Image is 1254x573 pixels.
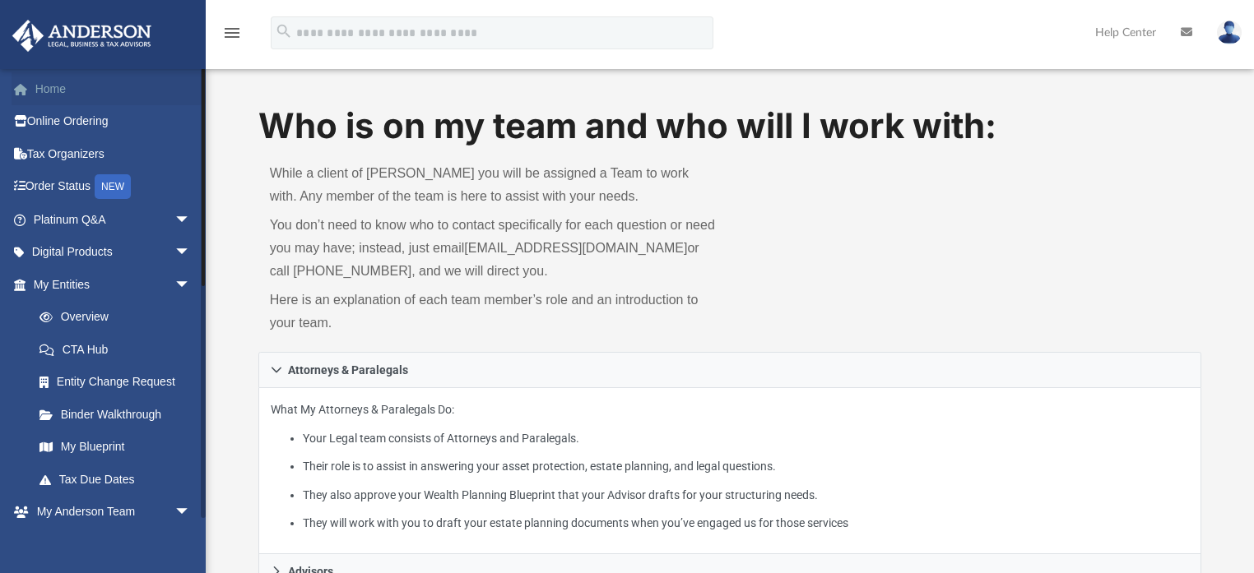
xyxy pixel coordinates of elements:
[12,170,216,204] a: Order StatusNEW
[12,203,216,236] a: Platinum Q&Aarrow_drop_down
[271,400,1190,534] p: What My Attorneys & Paralegals Do:
[270,162,718,208] p: While a client of [PERSON_NAME] you will be assigned a Team to work with. Any member of the team ...
[7,20,156,52] img: Anderson Advisors Platinum Portal
[12,496,207,529] a: My Anderson Teamarrow_drop_down
[12,268,216,301] a: My Entitiesarrow_drop_down
[23,366,216,399] a: Entity Change Request
[12,72,216,105] a: Home
[23,333,216,366] a: CTA Hub
[303,485,1189,506] li: They also approve your Wealth Planning Blueprint that your Advisor drafts for your structuring ne...
[303,456,1189,477] li: Their role is to assist in answering your asset protection, estate planning, and legal questions.
[12,137,216,170] a: Tax Organizers
[174,496,207,529] span: arrow_drop_down
[222,23,242,43] i: menu
[95,174,131,199] div: NEW
[174,236,207,270] span: arrow_drop_down
[275,22,293,40] i: search
[23,301,216,334] a: Overview
[222,31,242,43] a: menu
[174,203,207,237] span: arrow_drop_down
[23,398,216,431] a: Binder Walkthrough
[303,428,1189,449] li: Your Legal team consists of Attorneys and Paralegals.
[258,102,1202,150] h1: Who is on my team and who will I work with:
[464,241,687,255] a: [EMAIL_ADDRESS][DOMAIN_NAME]
[258,388,1202,555] div: Attorneys & Paralegals
[23,463,216,496] a: Tax Due Dates
[174,268,207,302] span: arrow_drop_down
[12,236,216,269] a: Digital Productsarrow_drop_down
[23,431,207,464] a: My Blueprint
[1217,21,1242,44] img: User Pic
[288,364,408,376] span: Attorneys & Paralegals
[270,214,718,283] p: You don’t need to know who to contact specifically for each question or need you may have; instea...
[270,289,718,335] p: Here is an explanation of each team member’s role and an introduction to your team.
[303,513,1189,534] li: They will work with you to draft your estate planning documents when you’ve engaged us for those ...
[258,352,1202,388] a: Attorneys & Paralegals
[12,105,216,138] a: Online Ordering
